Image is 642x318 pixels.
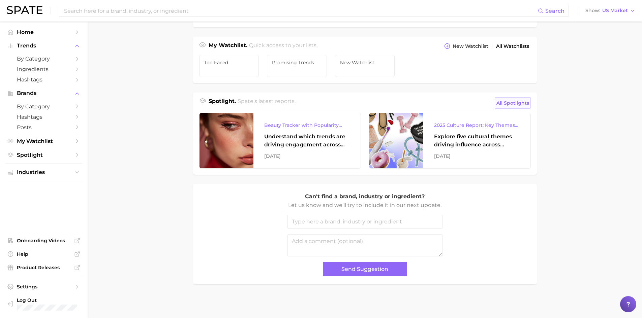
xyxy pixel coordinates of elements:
span: by Category [17,56,71,62]
div: [DATE] [434,152,520,160]
a: All Watchlists [494,42,531,51]
a: Home [5,27,82,37]
button: Industries [5,167,82,177]
a: Hashtags [5,112,82,122]
span: by Category [17,103,71,110]
span: Too Faced [204,60,254,65]
span: All Watchlists [496,43,529,49]
span: Promising Trends [272,60,322,65]
a: New Watchlist [335,55,395,77]
span: Hashtags [17,76,71,83]
span: Log Out [17,297,77,303]
span: Search [545,8,564,14]
span: Brands [17,90,71,96]
span: Hashtags [17,114,71,120]
span: Posts [17,124,71,131]
span: New Watchlist [453,43,488,49]
span: Trends [17,43,71,49]
a: Spotlight [5,150,82,160]
h1: My Watchlist. [209,41,247,51]
a: Promising Trends [267,55,327,77]
a: My Watchlist [5,136,82,146]
a: Product Releases [5,262,82,273]
div: Beauty Tracker with Popularity Index [264,121,350,129]
input: Search here for a brand, industry, or ingredient [63,5,538,16]
a: Posts [5,122,82,133]
a: Onboarding Videos [5,236,82,246]
a: Ingredients [5,64,82,74]
span: Onboarding Videos [17,238,71,244]
div: 2025 Culture Report: Key Themes That Are Shaping Consumer Demand [434,121,520,129]
span: US Market [602,9,628,12]
div: Explore five cultural themes driving influence across beauty, food, and pop culture. [434,133,520,149]
a: by Category [5,54,82,64]
a: Hashtags [5,74,82,85]
button: Trends [5,41,82,51]
a: All Spotlights [495,97,531,109]
button: New Watchlist [442,41,490,51]
span: All Spotlights [496,99,529,107]
button: Brands [5,88,82,98]
button: Send Suggestion [323,262,407,276]
input: Type here a brand, industry or ingredient [287,215,442,229]
a: 2025 Culture Report: Key Themes That Are Shaping Consumer DemandExplore five cultural themes driv... [369,113,531,169]
a: Settings [5,282,82,292]
a: Help [5,249,82,259]
div: Understand which trends are driving engagement across platforms in the skin, hair, makeup, and fr... [264,133,350,149]
span: Settings [17,284,71,290]
span: My Watchlist [17,138,71,144]
p: Let us know and we’ll try to include it in our next update. [287,201,442,210]
img: SPATE [7,6,42,14]
button: ShowUS Market [584,6,637,15]
div: [DATE] [264,152,350,160]
span: Ingredients [17,66,71,72]
span: Industries [17,169,71,175]
h1: Spotlight. [209,97,236,109]
p: Can't find a brand, industry or ingredient? [287,192,442,201]
span: Spotlight [17,152,71,158]
a: by Category [5,101,82,112]
span: Show [585,9,600,12]
a: Log out. Currently logged in with e-mail marmoren@estee.com. [5,295,82,313]
span: Product Releases [17,264,71,271]
span: New Watchlist [340,60,390,65]
a: Beauty Tracker with Popularity IndexUnderstand which trends are driving engagement across platfor... [199,113,361,169]
a: Too Faced [199,55,259,77]
span: Help [17,251,71,257]
h2: Spate's latest reports. [238,97,296,109]
span: Home [17,29,71,35]
h2: Quick access to your lists. [249,41,317,51]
